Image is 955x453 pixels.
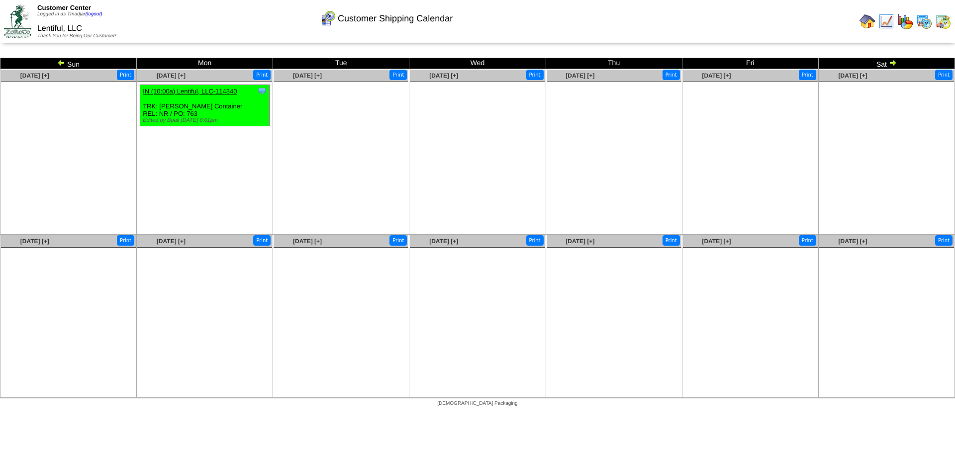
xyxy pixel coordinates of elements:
a: [DATE] [+] [20,72,49,79]
a: (logout) [86,11,102,17]
span: [DEMOGRAPHIC_DATA] Packaging [437,401,517,406]
td: Wed [409,58,546,69]
a: [DATE] [+] [566,72,594,79]
div: TRK: [PERSON_NAME] Container REL: NR / PO: 763 [140,85,270,126]
td: Sun [0,58,137,69]
td: Mon [137,58,273,69]
span: Thank You for Being Our Customer! [37,33,116,39]
img: arrowleft.gif [57,59,65,67]
button: Print [799,70,816,80]
button: Print [935,70,953,80]
button: Print [389,235,407,246]
a: [DATE] [+] [839,238,867,245]
span: Customer Shipping Calendar [338,13,453,24]
a: [DATE] [+] [702,238,731,245]
img: calendarprod.gif [916,13,932,29]
button: Print [253,235,271,246]
a: IN (10:00a) Lentiful, LLC-114340 [143,88,237,95]
td: Tue [273,58,409,69]
a: [DATE] [+] [293,238,322,245]
a: [DATE] [+] [839,72,867,79]
a: [DATE] [+] [157,238,186,245]
a: [DATE] [+] [429,238,458,245]
a: [DATE] [+] [157,72,186,79]
a: [DATE] [+] [566,238,594,245]
span: Lentiful, LLC [37,24,82,33]
a: [DATE] [+] [429,72,458,79]
img: ZoRoCo_Logo(Green%26Foil)%20jpg.webp [4,4,31,38]
button: Print [663,235,680,246]
button: Print [935,235,953,246]
a: [DATE] [+] [293,72,322,79]
button: Print [526,235,544,246]
span: Customer Center [37,4,91,11]
button: Print [799,235,816,246]
td: Fri [682,58,818,69]
img: arrowright.gif [889,59,897,67]
img: calendarcustomer.gif [320,10,336,26]
button: Print [663,70,680,80]
td: Thu [546,58,682,69]
img: line_graph.gif [878,13,894,29]
img: home.gif [859,13,875,29]
span: Logged in as Tmadjar [37,11,102,17]
button: Print [389,70,407,80]
img: Tooltip [257,86,267,96]
button: Print [117,235,134,246]
button: Print [526,70,544,80]
a: [DATE] [+] [702,72,731,79]
button: Print [117,70,134,80]
a: [DATE] [+] [20,238,49,245]
button: Print [253,70,271,80]
img: graph.gif [897,13,913,29]
div: Edited by Bpali [DATE] 8:01pm [143,117,269,123]
td: Sat [818,58,955,69]
img: calendarinout.gif [935,13,951,29]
